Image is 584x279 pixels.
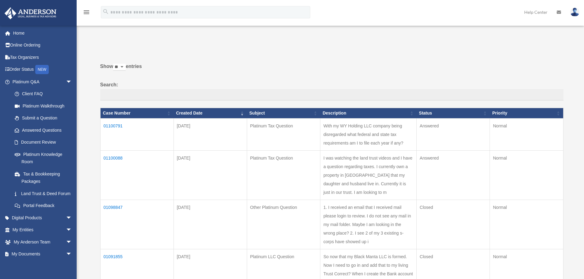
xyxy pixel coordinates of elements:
[320,150,416,200] td: I was watching the land trust videos and I have a question regarding taxes. I currently own a pro...
[9,88,78,100] a: Client FAQ
[4,51,81,63] a: Tax Organizers
[100,150,174,200] td: 01100088
[66,248,78,261] span: arrow_drop_down
[4,63,81,76] a: Order StatusNEW
[174,118,247,150] td: [DATE]
[417,150,490,200] td: Answered
[9,187,78,200] a: Land Trust & Deed Forum
[4,224,81,236] a: My Entitiesarrow_drop_down
[174,200,247,249] td: [DATE]
[4,39,81,51] a: Online Ordering
[100,62,563,77] label: Show entries
[100,108,174,119] th: Case Number: activate to sort column ascending
[174,108,247,119] th: Created Date: activate to sort column ascending
[417,108,490,119] th: Status: activate to sort column ascending
[490,150,563,200] td: Normal
[9,148,78,168] a: Platinum Knowledge Room
[570,8,579,17] img: User Pic
[66,236,78,248] span: arrow_drop_down
[4,248,81,260] a: My Documentsarrow_drop_down
[247,118,320,150] td: Platinum Tax Question
[9,100,78,112] a: Platinum Walkthrough
[247,150,320,200] td: Platinum Tax Question
[100,200,174,249] td: 01098847
[320,200,416,249] td: 1. I received an email that I received mail please login to review. I do not see any mail in my m...
[100,81,563,101] label: Search:
[3,7,58,19] img: Anderson Advisors Platinum Portal
[174,150,247,200] td: [DATE]
[247,200,320,249] td: Other Platinum Question
[4,76,78,88] a: Platinum Q&Aarrow_drop_down
[9,136,78,149] a: Document Review
[9,124,75,136] a: Answered Questions
[100,118,174,150] td: 01100791
[83,11,90,16] a: menu
[66,224,78,236] span: arrow_drop_down
[100,89,563,101] input: Search:
[9,112,78,124] a: Submit a Question
[102,8,109,15] i: search
[417,200,490,249] td: Closed
[4,212,81,224] a: Digital Productsarrow_drop_down
[490,200,563,249] td: Normal
[320,118,416,150] td: With my WY Holding LLC company being disregarded what federal and state tax requirements am I to ...
[320,108,416,119] th: Description: activate to sort column ascending
[247,108,320,119] th: Subject: activate to sort column ascending
[66,76,78,88] span: arrow_drop_down
[113,64,126,71] select: Showentries
[83,9,90,16] i: menu
[9,200,78,212] a: Portal Feedback
[35,65,49,74] div: NEW
[4,27,81,39] a: Home
[66,212,78,224] span: arrow_drop_down
[4,236,81,248] a: My Anderson Teamarrow_drop_down
[9,168,78,187] a: Tax & Bookkeeping Packages
[490,108,563,119] th: Priority: activate to sort column ascending
[417,118,490,150] td: Answered
[490,118,563,150] td: Normal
